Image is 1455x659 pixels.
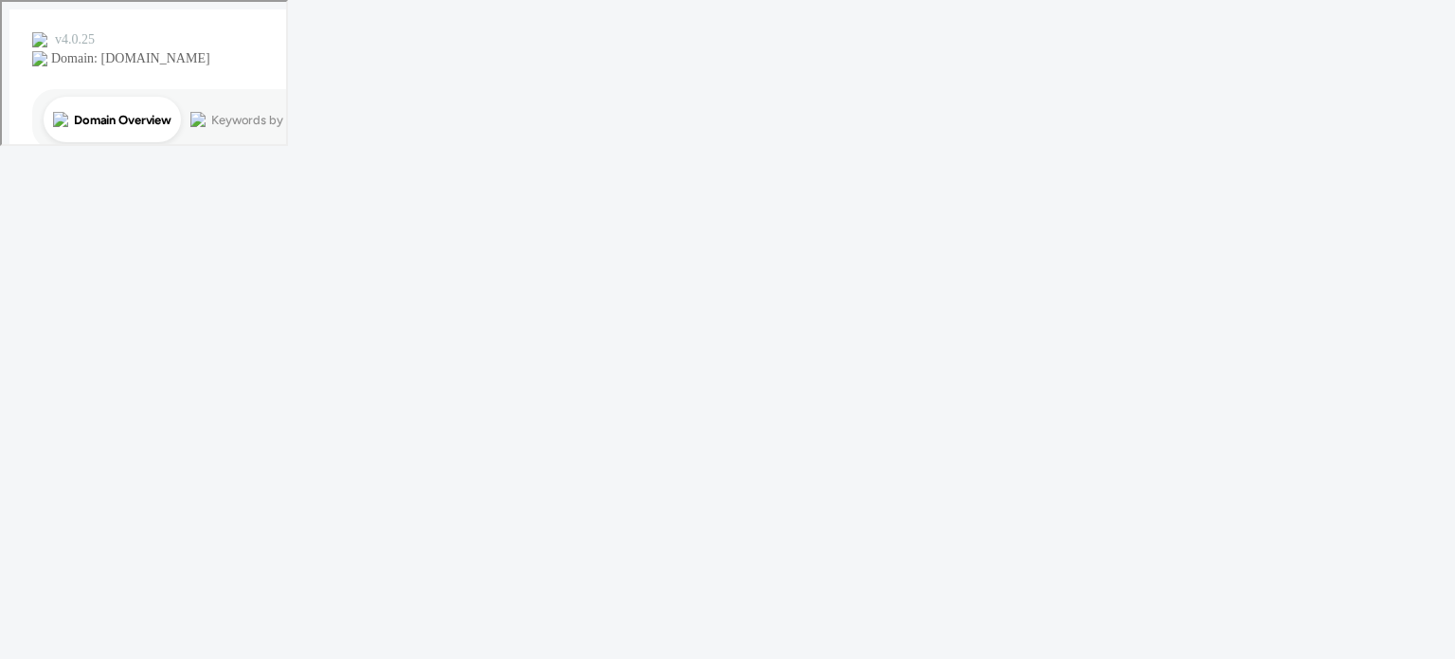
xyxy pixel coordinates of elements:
img: website_grey.svg [30,49,45,64]
div: Domain Overview [72,112,170,124]
div: Domain: [DOMAIN_NAME] [49,49,208,64]
div: v 4.0.25 [53,30,93,46]
div: Keywords by Traffic [209,112,319,124]
img: logo_orange.svg [30,30,45,46]
img: tab_keywords_by_traffic_grey.svg [189,110,204,125]
img: tab_domain_overview_orange.svg [51,110,66,125]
